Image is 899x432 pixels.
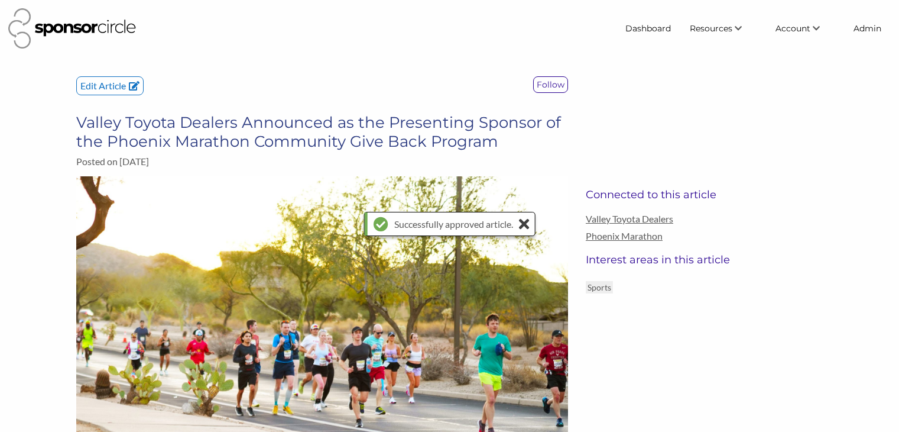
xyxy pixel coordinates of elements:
p: Sports [586,281,613,294]
a: Valley Toyota Dealers [586,213,823,224]
span: Resources [690,23,732,34]
p: Edit Article [77,77,143,95]
a: Phoenix Marathon [586,230,823,241]
h3: Valley Toyota Dealers Announced as the Presenting Sponsor of the Phoenix Marathon Community Give ... [76,113,568,151]
a: Dashboard [616,18,680,39]
p: Follow [534,77,567,92]
p: Posted on [DATE] [76,156,568,167]
p: Successfully approved article. [394,212,513,236]
h3: Interest areas in this article [586,253,823,266]
a: Admin [844,18,891,39]
span: Account [775,23,810,34]
li: Account [766,18,844,39]
li: Resources [680,18,766,39]
h3: Connected to this article [586,188,823,201]
img: Sponsor Circle Logo [8,8,136,49]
